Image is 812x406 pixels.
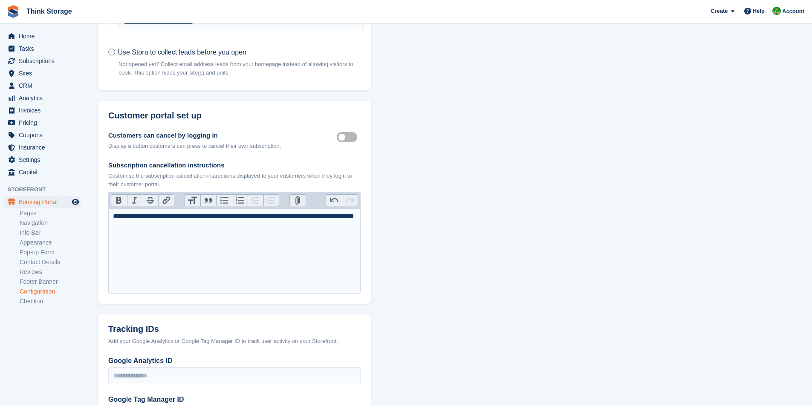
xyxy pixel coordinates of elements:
span: Invoices [19,104,70,116]
span: Use Stora to collect leads before you open [118,49,246,56]
span: Capital [19,166,70,178]
button: Heading [185,195,201,206]
div: Add your Google Analytics or Google Tag Manager ID to track user activity on your Storefront. [108,337,361,346]
button: Link [158,195,174,206]
button: Quote [200,195,216,206]
img: stora-icon-8386f47178a22dfd0bd8f6a31ec36ba5ce8667c1dd55bd0f319d3a0aa187defe.svg [7,5,20,18]
a: menu [4,117,81,129]
span: Subscriptions [19,55,70,67]
a: menu [4,196,81,208]
a: menu [4,30,81,42]
a: Pop-up Form [20,248,81,256]
div: Subscription cancellation instructions [108,161,361,170]
div: Customers can cancel by logging in [108,131,281,141]
span: Create [711,7,728,15]
span: Sites [19,67,70,79]
a: Appearance [20,239,81,247]
p: Not opened yet? Collect email address leads from your homepage instead of allowing visitors to bo... [118,60,361,77]
button: Redo [342,195,358,206]
span: Settings [19,154,70,166]
button: Decrease Level [248,195,263,206]
a: menu [4,129,81,141]
a: Pages [20,209,81,217]
a: menu [4,166,81,178]
a: Reviews [20,268,81,276]
a: menu [4,55,81,67]
span: Analytics [19,92,70,104]
a: menu [4,80,81,92]
a: Navigation [20,219,81,227]
a: Info Bar [20,229,81,237]
span: Tasks [19,43,70,55]
a: menu [4,104,81,116]
a: Check-in [20,297,81,305]
a: menu [4,154,81,166]
a: Preview store [70,197,81,207]
button: Numbers [232,195,248,206]
button: Undo [326,195,342,206]
span: CRM [19,80,70,92]
a: Think Storage [23,4,75,18]
label: Customer self cancellable [337,136,361,138]
span: Booking Portal [19,196,70,208]
div: Display a button customers can press to cancel their own subscription. [108,142,281,150]
span: Storefront [8,185,85,194]
span: Account [782,7,804,16]
span: Help [753,7,765,15]
button: Bold [111,195,127,206]
button: Bullets [216,195,232,206]
a: menu [4,92,81,104]
span: Pricing [19,117,70,129]
button: Italic [127,195,143,206]
label: Google Analytics ID [108,356,361,366]
img: Sarah Mackie [772,7,781,15]
label: Google Tag Manager ID [108,394,361,405]
a: menu [4,43,81,55]
div: Customise the subscription cancellation instructions displayed to your customers when they login ... [108,172,361,188]
a: Contact Details [20,258,81,266]
button: Increase Level [263,195,279,206]
a: menu [4,141,81,153]
a: menu [4,67,81,79]
button: Strikethrough [143,195,159,206]
a: Footer Banner [20,278,81,286]
input: Use Stora to collect leads before you open Not opened yet? Collect email address leads from your ... [108,49,115,55]
h2: Tracking IDs [108,324,361,334]
button: Attach Files [290,195,306,206]
span: Coupons [19,129,70,141]
span: Home [19,30,70,42]
h2: Customer portal set up [108,111,361,121]
span: Insurance [19,141,70,153]
a: Configuration [20,288,81,296]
